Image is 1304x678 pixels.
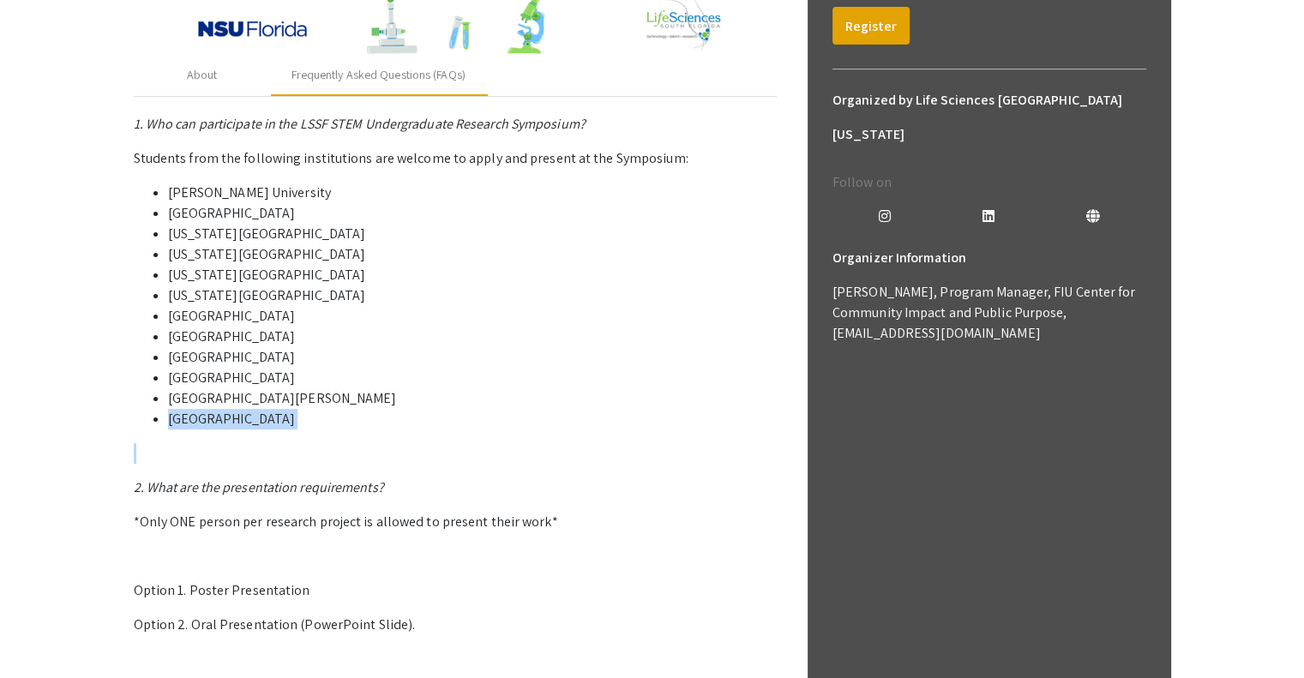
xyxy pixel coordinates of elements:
h6: Organizer Information [832,241,1146,275]
p: Follow on [832,172,1146,193]
li: [PERSON_NAME] University [168,183,777,203]
li: [GEOGRAPHIC_DATA][PERSON_NAME] [168,388,777,409]
p: [PERSON_NAME], Program Manager, FIU Center for Community Impact and Public Purpose, [EMAIL_ADDRES... [832,282,1146,344]
p: Students from the following institutions are welcome to apply and present at the Symposium: [134,148,777,169]
p: Option 1. Poster Presentation [134,580,777,601]
em: 2. What are the presentation requirements? [134,478,384,496]
li: [GEOGRAPHIC_DATA] [168,203,777,224]
li: [US_STATE][GEOGRAPHIC_DATA] [168,285,777,306]
h6: Organized by Life Sciences [GEOGRAPHIC_DATA][US_STATE] [832,83,1146,152]
li: [GEOGRAPHIC_DATA] [168,409,777,429]
li: [US_STATE][GEOGRAPHIC_DATA] [168,224,777,244]
li: [US_STATE][GEOGRAPHIC_DATA] [168,265,777,285]
li: [GEOGRAPHIC_DATA] [168,368,777,388]
li: [GEOGRAPHIC_DATA] [168,327,777,347]
div: About [187,66,218,84]
p: Option 2. Oral Presentation (PowerPoint Slide). [134,615,777,635]
li: [US_STATE][GEOGRAPHIC_DATA] [168,244,777,265]
button: Register [832,7,910,45]
iframe: Chat [13,601,73,665]
li: [GEOGRAPHIC_DATA] [168,347,777,368]
li: [GEOGRAPHIC_DATA] [168,306,777,327]
p: *Only ONE person per research project is allowed to present their work* [134,512,777,532]
em: 1. Who can participate in the LSSF STEM Undergraduate Research Symposium? [134,115,586,133]
div: Frequently Asked Questions (FAQs) [291,66,466,84]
